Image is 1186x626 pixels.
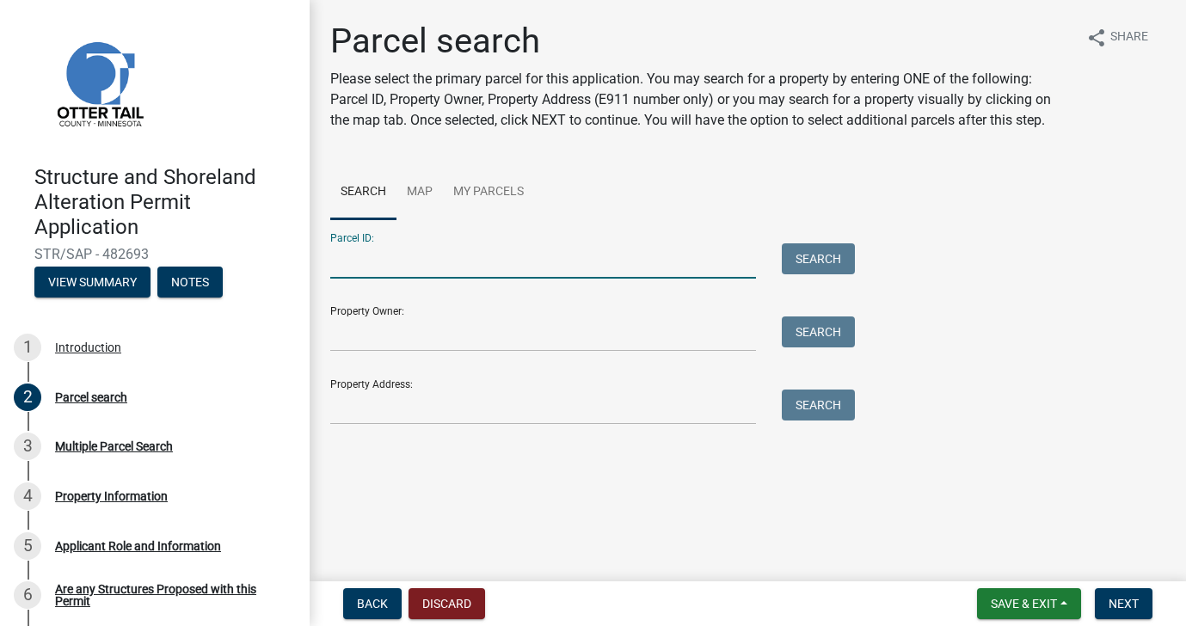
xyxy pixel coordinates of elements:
[55,490,168,502] div: Property Information
[157,277,223,291] wm-modal-confirm: Notes
[1109,597,1139,611] span: Next
[55,540,221,552] div: Applicant Role and Information
[991,597,1057,611] span: Save & Exit
[343,588,402,619] button: Back
[782,390,855,420] button: Search
[14,482,41,510] div: 4
[1072,21,1162,54] button: shareShare
[34,246,275,262] span: STR/SAP - 482693
[34,267,151,298] button: View Summary
[34,18,163,147] img: Otter Tail County, Minnesota
[782,316,855,347] button: Search
[1095,588,1152,619] button: Next
[14,334,41,361] div: 1
[34,277,151,291] wm-modal-confirm: Summary
[14,433,41,460] div: 3
[443,165,534,220] a: My Parcels
[330,69,1072,131] p: Please select the primary parcel for this application. You may search for a property by entering ...
[55,341,121,353] div: Introduction
[977,588,1081,619] button: Save & Exit
[14,581,41,609] div: 6
[330,21,1072,62] h1: Parcel search
[157,267,223,298] button: Notes
[782,243,855,274] button: Search
[1110,28,1148,48] span: Share
[330,165,396,220] a: Search
[14,532,41,560] div: 5
[409,588,485,619] button: Discard
[34,165,296,239] h4: Structure and Shoreland Alteration Permit Application
[1086,28,1107,48] i: share
[55,440,173,452] div: Multiple Parcel Search
[396,165,443,220] a: Map
[357,597,388,611] span: Back
[55,583,282,607] div: Are any Structures Proposed with this Permit
[55,391,127,403] div: Parcel search
[14,384,41,411] div: 2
